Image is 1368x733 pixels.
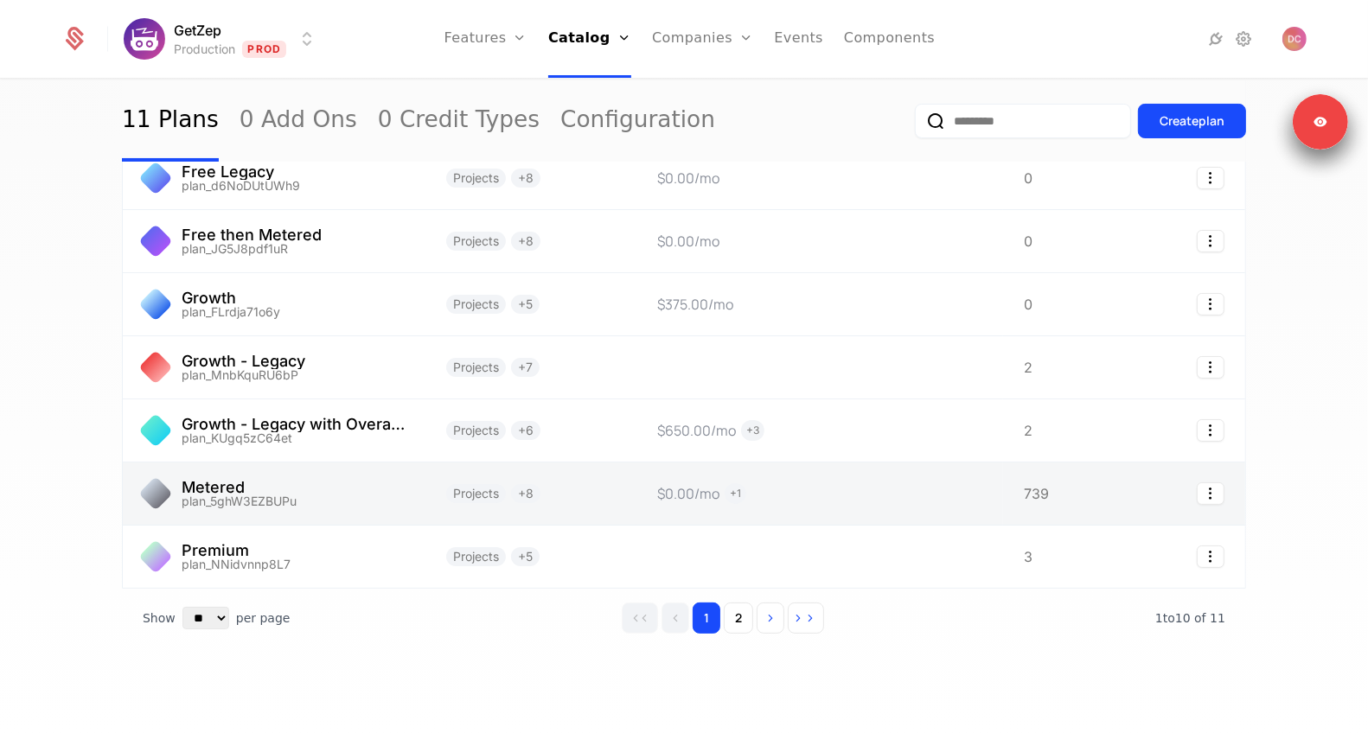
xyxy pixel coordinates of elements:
button: Go to last page [788,602,824,634]
button: Select action [1197,545,1224,568]
button: Go to page 1 [693,602,720,634]
button: Select action [1197,356,1224,379]
button: Go to previous page [662,602,689,634]
button: Createplan [1138,104,1246,138]
button: Select action [1197,419,1224,442]
button: Select action [1197,230,1224,252]
img: Daniel Chalef [1282,27,1307,51]
a: 0 Credit Types [378,80,540,162]
a: Configuration [560,80,715,162]
div: Create plan [1160,112,1224,130]
span: per page [236,609,291,627]
a: 0 Add Ons [240,80,357,162]
span: 1 to 10 of [1155,611,1210,625]
button: Select action [1197,482,1224,505]
a: 11 Plans [122,80,219,162]
span: Show [143,609,176,627]
div: Page navigation [622,602,824,634]
button: Open user button [1282,27,1307,51]
select: Select page size [182,607,229,629]
div: Table pagination [122,589,1246,647]
span: GetZep [174,20,221,41]
a: Integrations [1206,29,1227,49]
button: Go to next page [757,602,784,634]
img: GetZep [124,18,165,60]
button: Select action [1197,293,1224,316]
button: Go to first page [622,602,658,634]
button: Go to page 2 [724,602,753,634]
div: Production [174,41,235,58]
button: Select action [1197,167,1224,189]
span: 11 [1155,611,1225,625]
button: Select environment [129,20,317,58]
a: Settings [1234,29,1255,49]
span: Prod [242,41,286,58]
